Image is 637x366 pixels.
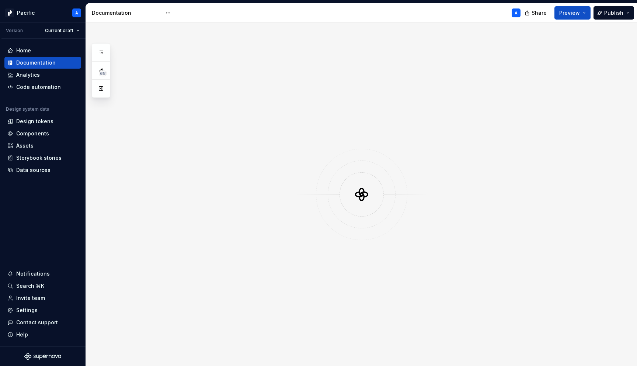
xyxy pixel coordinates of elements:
svg: Supernova Logo [24,353,61,360]
div: Documentation [92,9,161,17]
div: Code automation [16,83,61,91]
div: A [515,10,518,16]
div: Data sources [16,166,51,174]
button: Contact support [4,317,81,328]
div: Analytics [16,71,40,79]
button: Publish [594,6,634,20]
a: Storybook stories [4,152,81,164]
button: Preview [554,6,591,20]
button: Share [521,6,551,20]
span: Share [532,9,547,17]
span: Publish [604,9,623,17]
span: Current draft [45,28,73,34]
a: Settings [4,304,81,316]
div: Design tokens [16,118,53,125]
a: Data sources [4,164,81,176]
a: Design tokens [4,115,81,127]
div: Assets [16,142,34,149]
div: A [75,10,78,16]
div: Home [16,47,31,54]
div: Storybook stories [16,154,62,162]
a: Invite team [4,292,81,304]
a: Documentation [4,57,81,69]
div: Components [16,130,49,137]
a: Code automation [4,81,81,93]
button: Current draft [42,25,83,36]
div: Design system data [6,106,49,112]
button: Search ⌘K [4,280,81,292]
div: Notifications [16,270,50,277]
span: 68 [99,70,107,76]
span: Preview [559,9,580,17]
a: Components [4,128,81,139]
button: PacificA [1,5,84,21]
div: Settings [16,307,38,314]
div: Search ⌘K [16,282,44,290]
a: Analytics [4,69,81,81]
button: Notifications [4,268,81,280]
div: Pacific [17,9,35,17]
div: Invite team [16,294,45,302]
img: 8d0dbd7b-a897-4c39-8ca0-62fbda938e11.png [5,8,14,17]
button: Help [4,329,81,341]
a: Assets [4,140,81,152]
a: Home [4,45,81,56]
div: Contact support [16,319,58,326]
div: Version [6,28,23,34]
div: Documentation [16,59,56,66]
div: Help [16,331,28,338]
